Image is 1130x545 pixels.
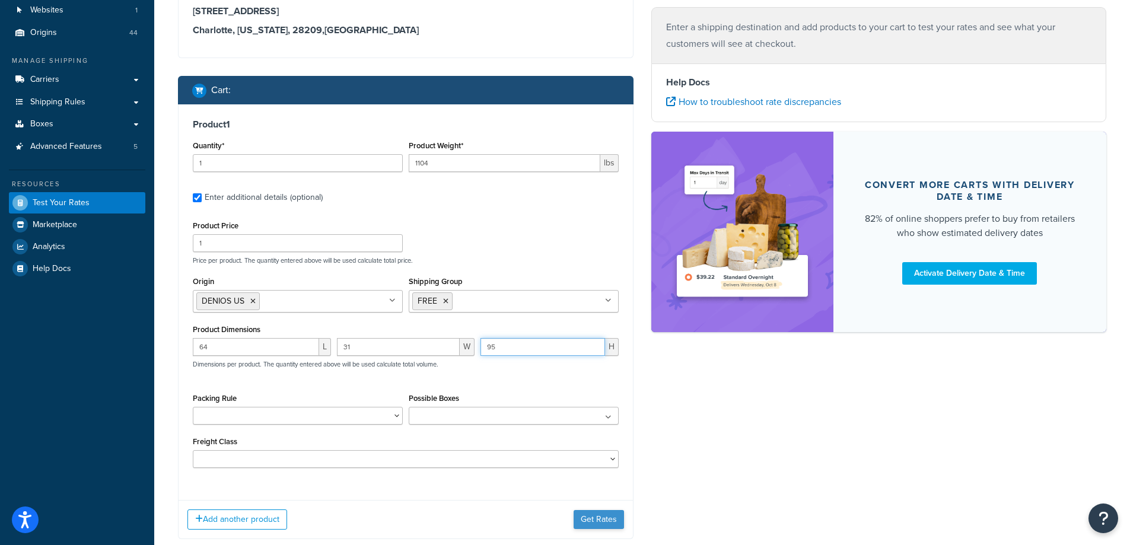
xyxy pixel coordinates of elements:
a: Test Your Rates [9,192,145,213]
label: Product Dimensions [193,325,260,334]
span: W [460,338,475,356]
a: Carriers [9,69,145,91]
span: Test Your Rates [33,198,90,208]
span: Analytics [33,242,65,252]
img: feature-image-ddt-36eae7f7280da8017bfb280eaccd9c446f90b1fe08728e4019434db127062ab4.png [669,149,816,314]
span: Help Docs [33,264,71,274]
li: Origins [9,22,145,44]
div: Enter additional details (optional) [205,189,323,206]
input: 0.0 [193,154,403,172]
div: Resources [9,179,145,189]
span: lbs [600,154,619,172]
div: Manage Shipping [9,56,145,66]
a: Analytics [9,236,145,257]
span: 44 [129,28,138,38]
a: Marketplace [9,214,145,235]
h3: Product 1 [193,119,619,130]
span: Shipping Rules [30,97,85,107]
p: Enter a shipping destination and add products to your cart to test your rates and see what your c... [666,19,1092,52]
label: Shipping Group [409,277,463,286]
a: Origins44 [9,22,145,44]
span: Advanced Features [30,142,102,152]
button: Get Rates [574,510,624,529]
span: 1 [135,5,138,15]
span: Websites [30,5,63,15]
label: Quantity* [193,141,224,150]
a: Boxes [9,113,145,135]
span: FREE [418,295,437,307]
a: Activate Delivery Date & Time [902,262,1037,285]
input: Enter additional details (optional) [193,193,202,202]
label: Product Weight* [409,141,463,150]
input: 0.00 [409,154,600,172]
h2: Cart : [211,85,231,95]
span: L [319,338,331,356]
label: Product Price [193,221,238,230]
span: Marketplace [33,220,77,230]
span: H [605,338,619,356]
span: DENIOS US [202,295,244,307]
button: Add another product [187,509,287,530]
h4: Help Docs [666,75,1092,90]
label: Packing Rule [193,394,237,403]
span: Carriers [30,75,59,85]
a: How to troubleshoot rate discrepancies [666,95,841,109]
a: Shipping Rules [9,91,145,113]
h3: Charlotte, [US_STATE], 28209 , [GEOGRAPHIC_DATA] [193,24,619,36]
a: Advanced Features5 [9,136,145,158]
span: Origins [30,28,57,38]
li: Advanced Features [9,136,145,158]
label: Possible Boxes [409,394,459,403]
span: 5 [133,142,138,152]
label: Freight Class [193,437,237,446]
h3: [STREET_ADDRESS] [193,5,619,17]
p: Dimensions per product. The quantity entered above will be used calculate total volume. [190,360,438,368]
div: 82% of online shoppers prefer to buy from retailers who show estimated delivery dates [862,212,1078,240]
a: Help Docs [9,258,145,279]
button: Open Resource Center [1088,503,1118,533]
label: Origin [193,277,214,286]
p: Price per product. The quantity entered above will be used calculate total price. [190,256,622,264]
div: Convert more carts with delivery date & time [862,179,1078,203]
span: Boxes [30,119,53,129]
